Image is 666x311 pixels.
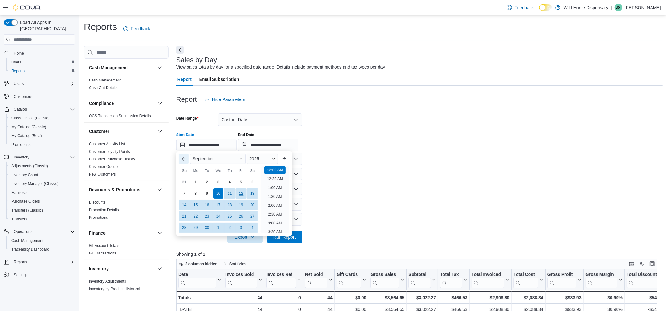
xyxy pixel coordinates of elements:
[628,260,636,268] button: Keyboard shortcuts
[178,272,216,278] div: Date
[89,78,121,83] span: Cash Management
[265,211,284,218] li: 2:30 AM
[225,272,262,288] button: Invoices Sold
[265,228,284,236] li: 3:30 AM
[225,211,235,221] div: day-25
[9,206,75,214] span: Transfers (Classic)
[193,156,214,161] span: September
[225,223,235,233] div: day-2
[11,60,21,65] span: Users
[89,172,116,176] a: New Customers
[336,294,366,302] div: $0.00
[6,58,78,67] button: Users
[11,93,35,100] a: Customers
[89,266,109,272] h3: Inventory
[9,171,75,179] span: Inventory Count
[89,164,118,169] a: Customer Queue
[9,58,24,66] a: Users
[89,149,130,154] span: Customer Loyalty Points
[247,200,258,210] div: day-20
[9,162,75,170] span: Adjustments (Classic)
[89,142,125,146] a: Customer Activity List
[89,85,118,90] span: Cash Out Details
[202,177,212,187] div: day-2
[225,166,235,176] div: Th
[1,105,78,114] button: Catalog
[213,223,223,233] div: day-1
[440,272,467,288] button: Total Tax
[191,188,201,199] div: day-8
[179,211,189,221] div: day-21
[585,272,622,288] button: Gross Margin
[1,153,78,162] button: Inventory
[266,272,301,288] button: Invoices Ref
[236,177,246,187] div: day-5
[89,200,106,205] span: Discounts
[293,171,298,176] button: Open list of options
[185,261,217,266] span: 2 columns hidden
[89,215,108,220] span: Promotions
[14,94,32,99] span: Customers
[513,272,538,288] div: Total Cost
[84,140,169,181] div: Customer
[14,107,27,112] span: Catalog
[179,154,189,164] button: Previous Month
[176,64,386,70] div: View sales totals by day for a specified date range. Details include payment methods and tax type...
[11,93,75,100] span: Customers
[6,179,78,188] button: Inventory Manager (Classic)
[547,272,576,278] div: Gross Profit
[89,266,155,272] button: Inventory
[11,69,25,74] span: Reports
[336,272,366,288] button: Gift Cards
[18,19,75,32] span: Load All Apps in [GEOGRAPHIC_DATA]
[1,92,78,101] button: Customers
[265,184,284,192] li: 1:00 AM
[156,128,164,135] button: Customer
[264,175,286,183] li: 12:30 AM
[121,22,153,35] a: Feedback
[89,128,155,135] button: Customer
[177,73,192,86] span: Report
[370,272,404,288] button: Gross Sales
[236,200,246,210] div: day-19
[176,132,194,137] label: Start Date
[9,171,41,179] a: Inventory Count
[513,294,543,302] div: $2,088.34
[236,166,246,176] div: Fr
[176,46,184,54] button: Next
[14,260,27,265] span: Reports
[440,272,462,288] div: Total Tax
[84,242,169,260] div: Finance
[202,93,248,106] button: Hide Parameters
[616,4,621,11] span: JS
[265,219,284,227] li: 3:00 AM
[202,200,212,210] div: day-16
[191,211,201,221] div: day-22
[472,272,504,278] div: Total Invoiced
[6,123,78,131] button: My Catalog (Classic)
[225,188,235,199] div: day-11
[247,211,258,221] div: day-27
[9,162,50,170] a: Adjustments (Classic)
[156,186,164,194] button: Discounts & Promotions
[1,79,78,88] button: Users
[370,294,404,302] div: $3,564.65
[6,188,78,197] button: Manifests
[585,294,622,302] div: 30.90%
[11,50,26,57] a: Home
[89,243,119,248] span: GL Account Totals
[89,287,140,291] a: Inventory by Product Historical
[156,229,164,237] button: Finance
[235,188,246,199] div: day-12
[9,123,75,131] span: My Catalog (Classic)
[513,272,543,288] button: Total Cost
[6,206,78,215] button: Transfers (Classic)
[9,189,30,196] a: Manifests
[213,200,223,210] div: day-17
[11,247,49,252] span: Traceabilty Dashboard
[179,223,189,233] div: day-28
[176,96,197,103] h3: Report
[89,100,114,106] h3: Compliance
[408,272,431,278] div: Subtotal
